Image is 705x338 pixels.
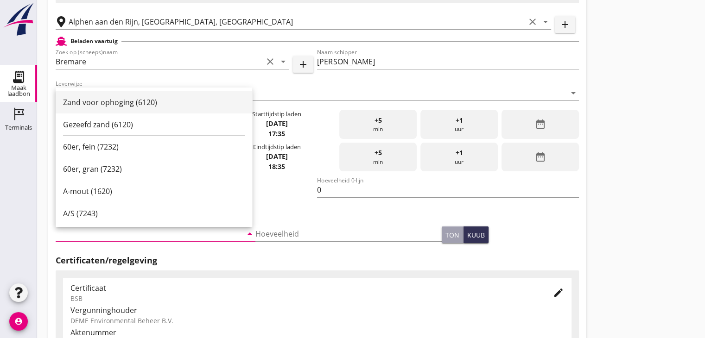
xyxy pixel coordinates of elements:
input: Losplaats [69,14,525,29]
span: +5 [375,115,382,125]
h2: Product(en)/vrachtbepaling [56,207,579,219]
div: min [339,143,417,172]
div: Eindtijdstip laden [253,143,300,151]
div: 60er, gran (7232) [63,163,245,175]
strong: [DATE] [266,152,287,161]
span: +1 [456,115,463,125]
i: edit [553,287,564,298]
img: logo-small.a267ee39.svg [2,2,35,37]
i: arrow_drop_down [568,88,579,99]
i: clear [265,56,276,67]
input: Hoeveelheid 0-lijn [317,182,578,197]
span: +1 [456,148,463,158]
i: add [559,19,571,30]
button: ton [442,226,464,243]
i: arrow_drop_down [244,228,255,239]
div: uur [420,110,498,139]
strong: [DATE] [266,119,287,128]
div: Zand voor ophoging (6120) [63,97,245,108]
div: Certificaat [70,282,538,294]
i: arrow_drop_down [278,56,289,67]
div: DEME Environmental Beheer B.V. [70,316,564,325]
div: Gezeefd zand (6120) [63,119,245,130]
div: A/S (7243) [63,208,245,219]
i: date_range [534,119,546,130]
i: clear [527,16,538,27]
input: Hoeveelheid [255,226,442,241]
i: add [298,59,309,70]
div: kuub [467,230,485,240]
i: arrow_drop_down [540,16,551,27]
input: Zoek op (scheeps)naam [56,54,263,69]
div: min [339,110,417,139]
span: +5 [375,148,382,158]
div: 60er, fein (7232) [63,141,245,152]
i: account_circle [9,312,28,331]
h2: Certificaten/regelgeving [56,254,579,267]
i: date_range [534,151,546,163]
input: Naam schipper [317,54,578,69]
button: kuub [464,226,489,243]
div: Aktenummer [70,327,564,338]
div: ton [445,230,459,240]
input: Product * [56,226,242,241]
div: uur [420,143,498,172]
div: A-mout (1620) [63,186,245,197]
h2: Beladen vaartuig [70,37,118,45]
div: BSB [70,294,538,303]
strong: 17:35 [268,129,285,138]
strong: 18:35 [268,162,285,171]
div: Terminals [5,125,32,131]
div: Vergunninghouder [70,305,564,316]
div: Starttijdstip laden [252,110,301,119]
